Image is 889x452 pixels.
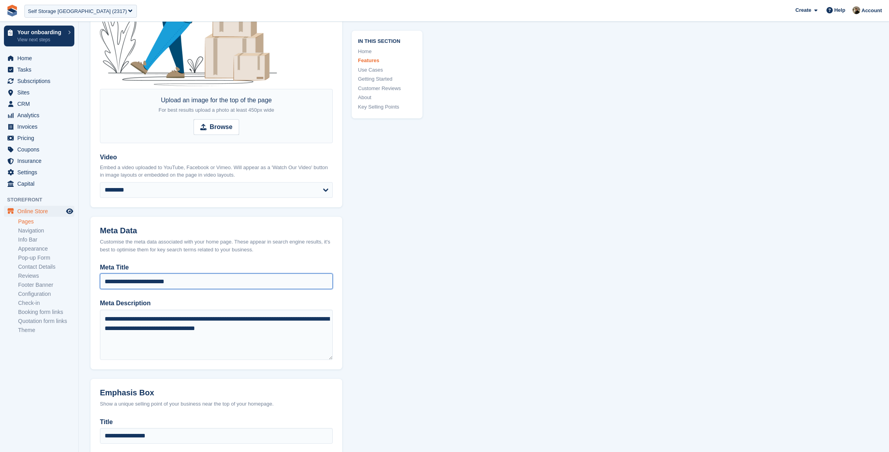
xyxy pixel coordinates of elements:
a: Pop-up Form [18,254,74,262]
a: Configuration [18,290,74,298]
a: menu [4,110,74,121]
a: menu [4,144,74,155]
span: Tasks [17,64,65,75]
span: Online Store [17,206,65,217]
span: Analytics [17,110,65,121]
a: menu [4,167,74,178]
span: Invoices [17,121,65,132]
span: In this section [358,37,416,44]
input: Browse [194,119,239,135]
div: Show a unique selling point of your business near the top of your homepage. [100,400,333,408]
a: Check-in [18,299,74,307]
span: Subscriptions [17,76,65,87]
span: Settings [17,167,65,178]
div: Customise the meta data associated with your home page. These appear in search engine results, it... [100,238,333,253]
span: Insurance [17,155,65,166]
a: Getting Started [358,75,416,83]
a: menu [4,76,74,87]
a: menu [4,87,74,98]
label: Title [100,417,333,427]
a: Home [358,48,416,55]
span: Storefront [7,196,78,204]
h2: Emphasis Box [100,388,333,397]
a: Theme [18,327,74,334]
a: Quotation form links [18,317,74,325]
a: Reviews [18,272,74,280]
a: Key Selling Points [358,103,416,111]
a: Pages [18,218,74,225]
span: For best results upload a photo at least 450px wide [159,107,274,113]
a: menu [4,64,74,75]
label: Video [100,153,333,162]
img: Oliver Bruce [852,6,860,14]
span: CRM [17,98,65,109]
label: Meta Title [100,263,333,272]
strong: Browse [210,122,232,132]
a: menu [4,133,74,144]
div: Self Storage [GEOGRAPHIC_DATA] (2317) [28,7,127,15]
span: Pricing [17,133,65,144]
span: Home [17,53,65,64]
span: Account [861,7,882,15]
span: Help [834,6,845,14]
span: Sites [17,87,65,98]
a: menu [4,121,74,132]
a: Booking form links [18,308,74,316]
a: Contact Details [18,263,74,271]
a: About [358,94,416,101]
div: Upload an image for the top of the page [159,96,274,114]
p: View next steps [17,36,64,43]
label: Meta Description [100,299,333,308]
a: Customer Reviews [358,85,416,92]
span: Create [795,6,811,14]
h2: Meta Data [100,226,333,235]
p: Your onboarding [17,30,64,35]
a: Use Cases [358,66,416,74]
a: menu [4,178,74,189]
a: Your onboarding View next steps [4,26,74,46]
a: Info Bar [18,236,74,244]
a: menu [4,53,74,64]
a: Footer Banner [18,281,74,289]
a: Features [358,57,416,65]
a: Preview store [65,207,74,216]
a: menu [4,155,74,166]
a: Navigation [18,227,74,234]
span: Coupons [17,144,65,155]
a: Appearance [18,245,74,253]
img: stora-icon-8386f47178a22dfd0bd8f6a31ec36ba5ce8667c1dd55bd0f319d3a0aa187defe.svg [6,5,18,17]
span: Capital [17,178,65,189]
a: menu [4,206,74,217]
p: Embed a video uploaded to YouTube, Facebook or Vimeo. Will appear as a 'Watch Our Video' button i... [100,164,333,179]
a: menu [4,98,74,109]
